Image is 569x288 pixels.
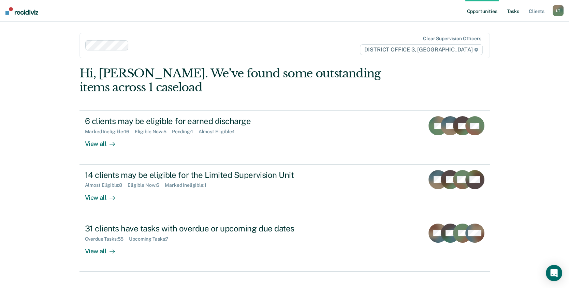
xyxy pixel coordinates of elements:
[85,182,128,188] div: Almost Eligible : 8
[129,236,174,242] div: Upcoming Tasks : 7
[79,110,490,164] a: 6 clients may be eligible for earned dischargeMarked Ineligible:16Eligible Now:5Pending:1Almost E...
[5,7,38,15] img: Recidiviz
[199,129,240,135] div: Almost Eligible : 1
[79,66,408,94] div: Hi, [PERSON_NAME]. We’ve found some outstanding items across 1 caseload
[546,265,562,281] div: Open Intercom Messenger
[172,129,199,135] div: Pending : 1
[553,5,564,16] button: LT
[423,36,481,42] div: Clear supervision officers
[79,218,490,272] a: 31 clients have tasks with overdue or upcoming due datesOverdue Tasks:55Upcoming Tasks:7View all
[85,188,123,201] div: View all
[85,224,324,233] div: 31 clients have tasks with overdue or upcoming due dates
[85,135,123,148] div: View all
[85,170,324,180] div: 14 clients may be eligible for the Limited Supervision Unit
[553,5,564,16] div: L T
[135,129,172,135] div: Eligible Now : 5
[360,44,482,55] span: DISTRICT OFFICE 3, [GEOGRAPHIC_DATA]
[85,129,135,135] div: Marked Ineligible : 16
[85,116,324,126] div: 6 clients may be eligible for earned discharge
[79,165,490,218] a: 14 clients may be eligible for the Limited Supervision UnitAlmost Eligible:8Eligible Now:6Marked ...
[85,236,129,242] div: Overdue Tasks : 55
[165,182,211,188] div: Marked Ineligible : 1
[128,182,165,188] div: Eligible Now : 6
[85,242,123,255] div: View all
